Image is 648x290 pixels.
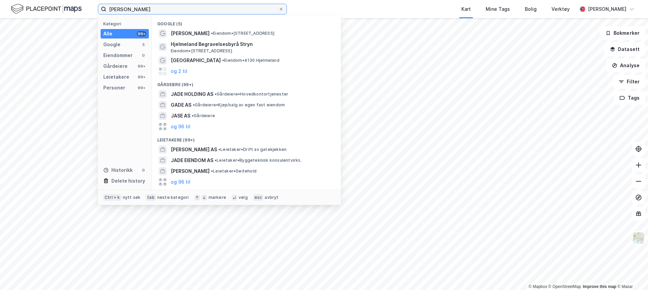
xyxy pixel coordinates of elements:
[588,5,626,13] div: [PERSON_NAME]
[209,195,226,200] div: markere
[103,62,128,70] div: Gårdeiere
[211,31,213,36] span: •
[171,146,217,154] span: [PERSON_NAME] AS
[218,147,220,152] span: •
[525,5,537,13] div: Bolig
[193,102,195,107] span: •
[137,74,146,80] div: 99+
[215,158,302,163] span: Leietaker • Byggeteknisk konsulentvirks.
[103,21,149,26] div: Kategori
[171,67,187,75] button: og 2 til
[253,194,264,201] div: esc
[222,58,279,63] span: Eiendom • 4130 Hjelmeland
[152,16,341,28] div: Google (5)
[141,42,146,47] div: 5
[111,177,145,185] div: Delete history
[632,232,645,244] img: Z
[606,59,645,72] button: Analyse
[137,31,146,36] div: 99+
[171,101,191,109] span: GADE AS
[11,3,82,15] img: logo.f888ab2527a4732fd821a326f86c7f29.svg
[103,84,125,92] div: Personer
[613,75,645,88] button: Filter
[106,4,278,14] input: Søk på adresse, matrikkel, gårdeiere, leietakere eller personer
[152,132,341,144] div: Leietakere (99+)
[265,195,278,200] div: avbryt
[461,5,471,13] div: Kart
[239,195,248,200] div: velg
[192,113,215,118] span: Gårdeiere
[171,178,190,186] button: og 96 til
[103,30,112,38] div: Alle
[529,284,547,289] a: Mapbox
[103,166,133,174] div: Historikk
[141,167,146,173] div: 0
[583,284,616,289] a: Improve this map
[171,123,190,131] button: og 96 til
[614,91,645,105] button: Tags
[548,284,581,289] a: OpenStreetMap
[171,48,232,54] span: Eiendom • [STREET_ADDRESS]
[551,5,570,13] div: Verktøy
[193,102,285,108] span: Gårdeiere • Kjøp/salg av egen fast eiendom
[103,51,133,59] div: Eiendommer
[137,85,146,90] div: 99+
[192,113,194,118] span: •
[211,168,256,174] span: Leietaker • Geitehold
[171,112,190,120] span: JASE AS
[157,195,189,200] div: neste kategori
[600,26,645,40] button: Bokmerker
[211,31,274,36] span: Eiendom • [STREET_ADDRESS]
[604,43,645,56] button: Datasett
[141,53,146,58] div: 0
[215,91,288,97] span: Gårdeiere • Hovedkontortjenester
[215,158,217,163] span: •
[218,147,287,152] span: Leietaker • Drift av gatekjøkken
[123,195,141,200] div: nytt søk
[614,258,648,290] iframe: Chat Widget
[215,91,217,97] span: •
[211,168,213,174] span: •
[171,167,210,175] span: [PERSON_NAME]
[103,73,129,81] div: Leietakere
[152,77,341,89] div: Gårdeiere (99+)
[171,40,333,48] span: Hjelmeland Begravelsesbyrå Stryn
[486,5,510,13] div: Mine Tags
[222,58,224,63] span: •
[103,194,122,201] div: Ctrl + k
[152,187,341,200] div: Personer (99+)
[171,90,213,98] span: JADE HOLDING AS
[171,29,210,37] span: [PERSON_NAME]
[171,156,213,164] span: JADE EIENDOM AS
[171,56,221,64] span: [GEOGRAPHIC_DATA]
[146,194,156,201] div: tab
[103,41,120,49] div: Google
[137,63,146,69] div: 99+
